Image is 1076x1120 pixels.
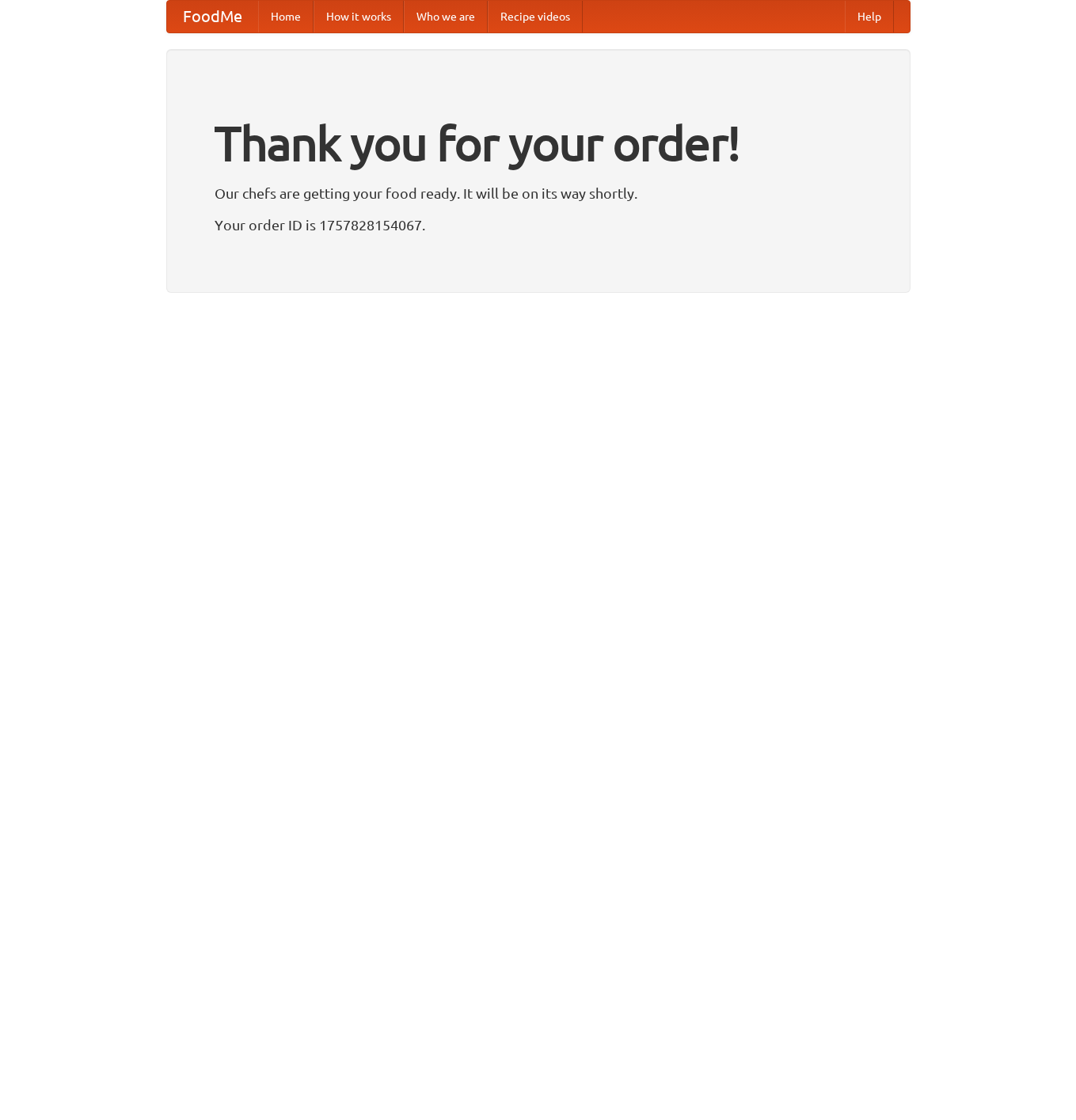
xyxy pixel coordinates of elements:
a: FoodMe [167,1,258,32]
p: Our chefs are getting your food ready. It will be on its way shortly. [215,181,862,205]
p: Your order ID is 1757828154067. [215,213,862,237]
a: Help [845,1,894,32]
a: Home [258,1,314,32]
a: How it works [314,1,404,32]
a: Recipe videos [488,1,583,32]
h1: Thank you for your order! [215,105,862,181]
a: Who we are [404,1,488,32]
